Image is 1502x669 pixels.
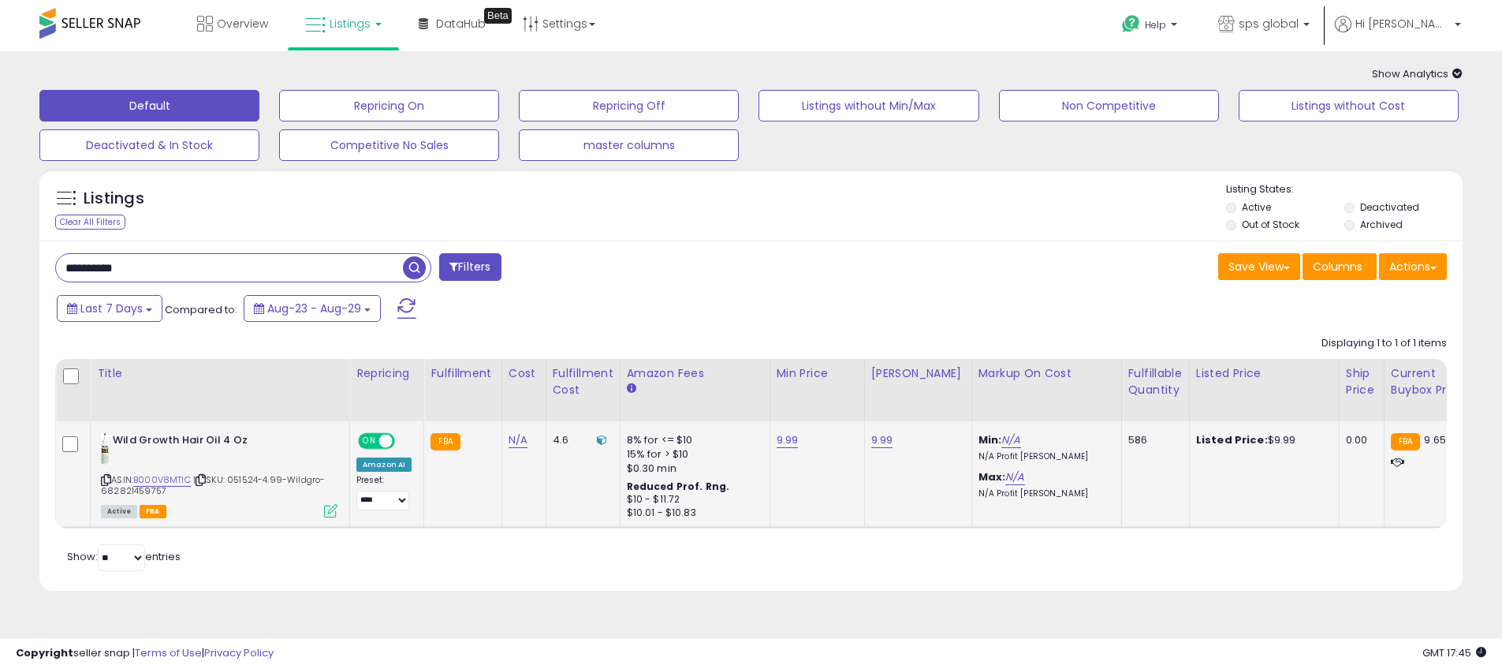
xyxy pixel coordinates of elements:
small: FBA [1391,433,1420,450]
button: Columns [1303,253,1377,280]
small: Amazon Fees. [627,382,636,396]
div: Markup on Cost [978,365,1115,382]
span: Show Analytics [1372,66,1463,81]
th: The percentage added to the cost of goods (COGS) that forms the calculator for Min & Max prices. [971,359,1121,421]
span: FBA [140,505,166,518]
div: 4.6 [553,433,608,447]
a: B000V8MTIC [133,473,191,487]
a: Privacy Policy [204,645,274,660]
label: Out of Stock [1242,218,1299,231]
span: Listings [330,16,371,32]
div: $10 - $11.72 [627,493,758,506]
a: 9.99 [871,432,893,448]
span: OFF [393,435,418,448]
button: Listings without Min/Max [758,90,978,121]
button: Competitive No Sales [279,129,499,161]
div: Min Price [777,365,858,382]
b: Max: [978,469,1006,484]
small: FBA [430,433,460,450]
a: N/A [1005,469,1024,485]
b: Listed Price: [1196,432,1268,447]
div: Current Buybox Price [1391,365,1472,398]
a: N/A [1001,432,1020,448]
button: Repricing On [279,90,499,121]
button: Listings without Cost [1239,90,1459,121]
button: master columns [519,129,739,161]
button: Default [39,90,259,121]
div: Fulfillment Cost [553,365,613,398]
div: $9.99 [1196,433,1327,447]
div: 586 [1128,433,1177,447]
label: Archived [1360,218,1403,231]
div: 0.00 [1346,433,1372,447]
div: $0.30 min [627,462,758,476]
strong: Copyright [16,645,73,660]
div: Title [97,365,343,382]
div: Cost [509,365,539,382]
label: Active [1242,200,1271,214]
img: 41Y-cvRBYHL._SL40_.jpg [101,433,109,465]
a: N/A [509,432,527,448]
span: Hi [PERSON_NAME] [1355,16,1450,32]
div: Repricing [356,365,417,382]
span: Compared to: [165,302,237,317]
span: Aug-23 - Aug-29 [267,301,361,316]
span: All listings currently available for purchase on Amazon [101,505,137,518]
div: Preset: [356,475,412,510]
button: Deactivated & In Stock [39,129,259,161]
span: sps global [1239,16,1299,32]
p: N/A Profit [PERSON_NAME] [978,488,1109,499]
b: Reduced Prof. Rng. [627,480,730,493]
div: Listed Price [1196,365,1332,382]
a: 9.99 [777,432,799,448]
a: Hi [PERSON_NAME] [1335,16,1461,51]
div: Fulfillment [430,365,494,382]
div: Ship Price [1346,365,1377,398]
button: Repricing Off [519,90,739,121]
div: 15% for > $10 [627,447,758,462]
p: N/A Profit [PERSON_NAME] [978,451,1109,462]
a: Help [1109,2,1193,51]
div: Clear All Filters [55,215,125,230]
div: Amazon AI [356,458,412,472]
button: Save View [1218,253,1300,280]
div: Displaying 1 to 1 of 1 items [1321,336,1447,351]
div: Amazon Fees [627,365,763,382]
span: Last 7 Days [80,301,143,316]
div: 8% for <= $10 [627,433,758,447]
button: Non Competitive [999,90,1219,121]
button: Filters [439,253,501,281]
i: Get Help [1121,14,1141,34]
a: Terms of Use [135,645,202,660]
b: Min: [978,432,1002,447]
span: | SKU: 051524-4.99-Wildgro-682821459757 [101,473,326,497]
button: Aug-23 - Aug-29 [244,295,381,322]
h5: Listings [84,188,144,210]
span: 2025-09-6 17:45 GMT [1422,645,1486,660]
button: Actions [1379,253,1447,280]
span: Show: entries [67,549,181,564]
button: Last 7 Days [57,295,162,322]
div: ASIN: [101,433,337,516]
span: Overview [217,16,268,32]
label: Deactivated [1360,200,1419,214]
div: [PERSON_NAME] [871,365,965,382]
p: Listing States: [1226,182,1463,197]
div: $10.01 - $10.83 [627,506,758,520]
div: Tooltip anchor [484,8,512,24]
span: DataHub [436,16,486,32]
span: ON [360,435,379,448]
div: seller snap | | [16,646,274,661]
span: Help [1145,18,1166,32]
span: 9.65 [1424,432,1446,447]
span: Columns [1313,259,1362,275]
b: Wild Growth Hair Oil 4 Oz [113,433,304,452]
div: Fulfillable Quantity [1128,365,1183,398]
